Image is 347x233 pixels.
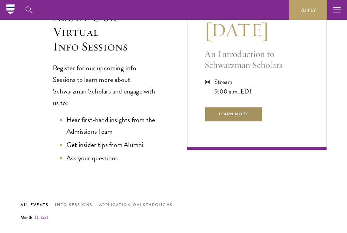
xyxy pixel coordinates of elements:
[53,62,160,108] p: Register for our upcoming Info Sessions to learn more about Schwarzman Scholars and engage with u...
[214,87,252,96] div: 9:00 a.m. EDT
[205,106,263,122] span: Learn More
[35,214,48,221] button: Default
[60,152,160,164] li: Ask your questions
[60,114,160,137] li: Hear first-hand insights from the Admissions Team
[214,77,252,87] div: Stream
[205,48,309,70] p: An Introduction to Schwarzman Scholars
[53,10,160,54] h3: About Our Virtual Info Sessions
[60,139,160,150] li: Get insider tips from Alumni
[99,201,173,209] button: Application Walkthroughs
[205,18,309,42] h3: [DATE]
[55,201,93,209] button: Info Sessions
[20,201,48,209] button: All Events
[20,214,34,221] span: Month:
